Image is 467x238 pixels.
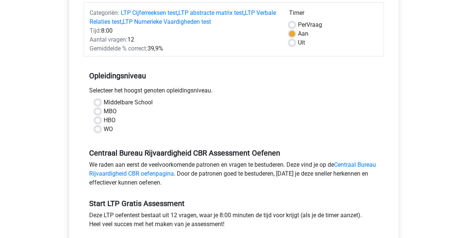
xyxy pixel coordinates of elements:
[89,161,376,177] a: Centraal Bureau Rijvaardigheid CBR oefenpagina
[298,29,308,38] label: Aan
[89,149,378,157] h5: Centraal Bureau Rijvaardigheid CBR Assessment Oefenen
[84,44,283,53] div: 39,9%
[178,9,244,16] a: LTP abstracte matrix test
[121,9,177,16] a: LTP Cijferreeksen test
[104,125,113,134] label: WO
[298,21,307,28] span: Per
[104,107,117,116] label: MBO
[89,68,378,83] h5: Opleidingsniveau
[289,9,378,20] div: Timer
[123,18,211,25] a: LTP Numerieke Vaardigheden test
[90,9,119,16] span: Categoriën:
[90,27,101,34] span: Tijd:
[90,9,276,25] a: LTP Verbale Relaties test
[90,45,147,52] span: Gemiddelde % correct:
[84,35,283,44] div: 12
[84,160,384,190] div: We raden aan eerst de veelvoorkomende patronen en vragen te bestuderen. Deze vind je op de . Door...
[298,20,322,29] label: Vraag
[84,86,384,98] div: Selecteer het hoogst genoten opleidingsniveau.
[84,211,384,232] div: Deze LTP oefentest bestaat uit 12 vragen, waar je 8:00 minuten de tijd voor krijgt (als je de tim...
[104,98,153,107] label: Middelbare School
[84,26,283,35] div: 8:00
[89,199,378,208] h5: Start LTP Gratis Assessment
[298,38,305,47] label: Uit
[84,9,283,26] div: , , ,
[90,36,127,43] span: Aantal vragen:
[104,116,116,125] label: HBO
